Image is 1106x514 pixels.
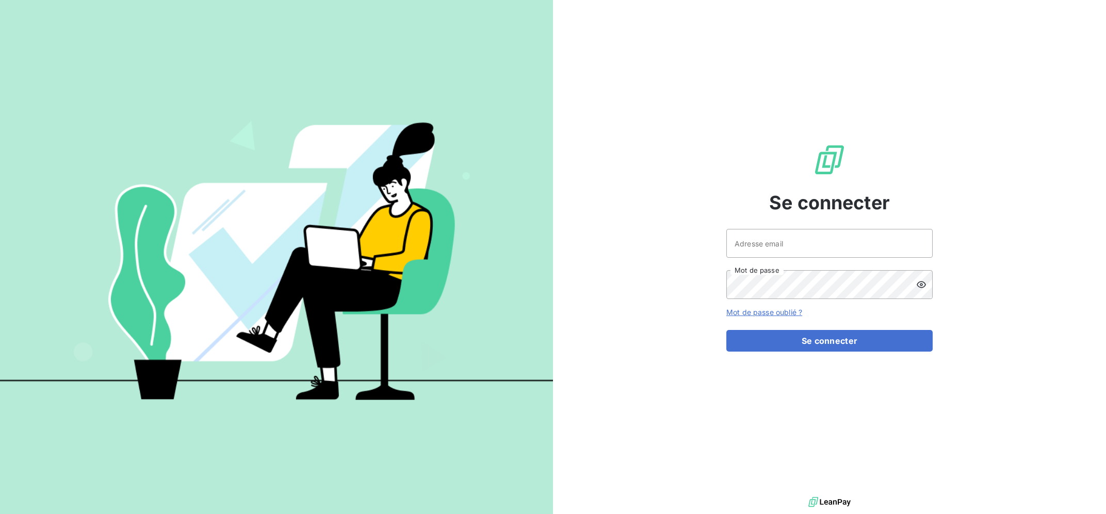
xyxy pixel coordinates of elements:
button: Se connecter [726,330,933,352]
span: Se connecter [769,189,890,217]
img: logo [808,494,851,510]
input: placeholder [726,229,933,258]
a: Mot de passe oublié ? [726,308,802,317]
img: Logo LeanPay [813,143,846,176]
